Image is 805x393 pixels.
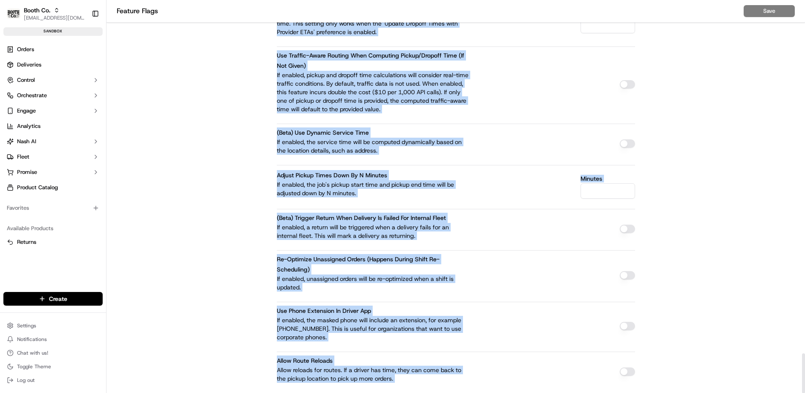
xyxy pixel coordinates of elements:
[29,81,140,90] div: Start new chat
[60,144,103,150] a: Powered byPylon
[277,180,469,197] p: If enabled, the job's pickup start time and pickup end time will be adjusted down by N minutes.
[3,333,103,345] button: Notifications
[17,363,51,370] span: Toggle Theme
[277,255,440,273] label: Re-optimize unassigned orders (happens during shift re-scheduling)
[3,201,103,215] div: Favorites
[3,135,103,148] button: Nash AI
[277,214,446,222] label: (Beta) Trigger Return When Delivery is Failed for Internal Fleet
[17,336,47,343] span: Notifications
[17,46,34,53] span: Orders
[24,6,50,14] button: Booth Co.
[3,235,103,249] button: Returns
[3,58,103,72] a: Deliveries
[3,3,88,24] button: Booth Co.Booth Co.[EMAIL_ADDRESS][DOMAIN_NAME]
[277,275,469,292] p: If enabled, unassigned orders will be re-optimized when a shift is updated.
[3,43,103,56] a: Orders
[3,119,103,133] a: Analytics
[17,322,36,329] span: Settings
[9,81,24,96] img: 1736555255976-a54dd68f-1ca7-489b-9aae-adbdc363a1c4
[17,238,36,246] span: Returns
[17,153,29,161] span: Fleet
[581,176,635,182] label: Minutes
[17,92,47,99] span: Orchestrate
[9,8,26,25] img: Nash
[17,168,37,176] span: Promise
[3,89,103,102] button: Orchestrate
[85,144,103,150] span: Pylon
[3,150,103,164] button: Fleet
[3,165,103,179] button: Promise
[3,104,103,118] button: Engage
[145,84,155,94] button: Start new chat
[3,181,103,194] a: Product Catalog
[17,76,35,84] span: Control
[277,52,464,69] label: Use Traffic-Aware Routing when computing Pickup/Dropoff Time (if not given)
[277,223,469,240] p: If enabled, a return will be triggered when a delivery fails for an internal fleet. This will mar...
[3,347,103,359] button: Chat with us!
[3,27,103,36] div: sandbox
[80,123,137,132] span: API Documentation
[3,374,103,386] button: Log out
[117,6,744,16] h1: Feature Flags
[17,61,41,69] span: Deliveries
[22,55,153,64] input: Got a question? Start typing here...
[3,361,103,373] button: Toggle Theme
[17,123,65,132] span: Knowledge Base
[277,171,387,179] label: Adjust Pickup Times Down by N Minutes
[9,124,15,131] div: 📗
[3,292,103,306] button: Create
[69,120,140,135] a: 💻API Documentation
[7,238,99,246] a: Returns
[17,377,34,384] span: Log out
[17,350,48,356] span: Chat with us!
[277,129,369,136] label: (Beta) Use Dynamic Service Time
[5,120,69,135] a: 📗Knowledge Base
[24,14,85,21] button: [EMAIL_ADDRESS][DOMAIN_NAME]
[17,122,40,130] span: Analytics
[277,71,469,113] p: If enabled, pickup and dropoff time calculations will consider real-time traffic conditions. By d...
[17,138,36,145] span: Nash AI
[7,9,20,19] img: Booth Co.
[3,222,103,235] div: Available Products
[72,124,79,131] div: 💻
[17,184,58,191] span: Product Catalog
[277,307,371,315] label: Use phone extension in Driver App
[277,138,469,155] p: If enabled, the service time will be computed dynamically based on the location details, such as ...
[3,320,103,332] button: Settings
[17,107,36,115] span: Engage
[277,357,333,364] label: Allow route reloads
[9,34,155,47] p: Welcome 👋
[277,366,469,383] p: Allow reloads for routes. If a driver has time, they can come back to the pickup location to pick...
[277,11,469,36] p: The number of minutes to add to the calculated task dropoff end time. This setting only works whe...
[29,90,108,96] div: We're available if you need us!
[49,295,67,303] span: Create
[3,73,103,87] button: Control
[277,316,469,341] p: If enabled, the masked phone will include an extension, for example [PHONE_NUMBER]. This is usefu...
